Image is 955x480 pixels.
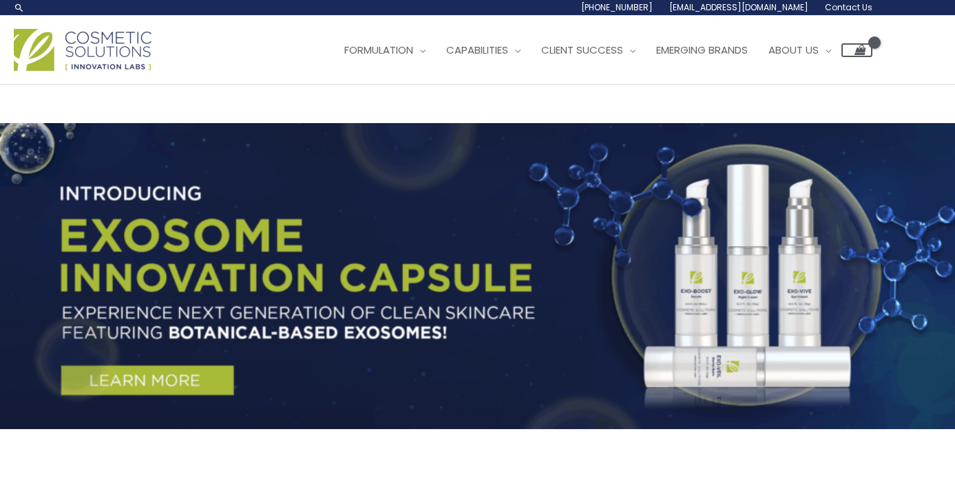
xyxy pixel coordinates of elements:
[14,29,151,71] img: Cosmetic Solutions Logo
[436,30,531,71] a: Capabilities
[446,43,508,57] span: Capabilities
[768,43,819,57] span: About Us
[531,30,646,71] a: Client Success
[14,2,25,13] a: Search icon link
[581,1,653,13] span: [PHONE_NUMBER]
[656,43,748,57] span: Emerging Brands
[841,43,872,57] a: View Shopping Cart, empty
[646,30,758,71] a: Emerging Brands
[344,43,413,57] span: Formulation
[324,30,872,71] nav: Site Navigation
[334,30,436,71] a: Formulation
[669,1,808,13] span: [EMAIL_ADDRESS][DOMAIN_NAME]
[758,30,841,71] a: About Us
[541,43,623,57] span: Client Success
[825,1,872,13] span: Contact Us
